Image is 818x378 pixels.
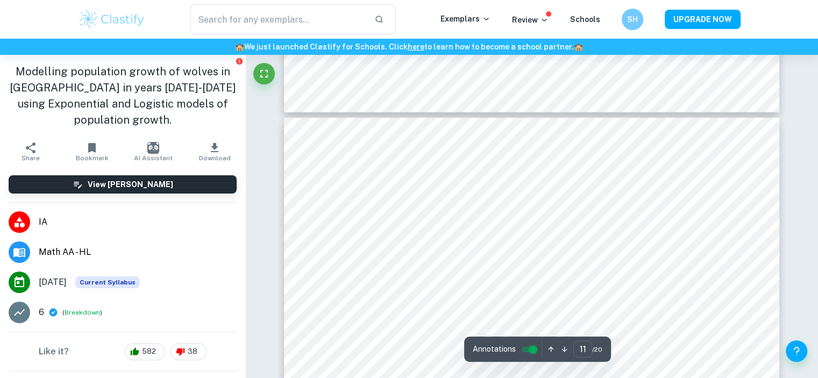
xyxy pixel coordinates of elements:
[62,308,102,318] span: ( )
[78,9,146,30] img: Clastify logo
[570,15,600,24] a: Schools
[88,179,173,190] h6: View [PERSON_NAME]
[123,137,184,167] button: AI Assistant
[75,276,140,288] div: This exemplar is based on the current syllabus. Feel free to refer to it for inspiration/ideas wh...
[39,345,69,358] h6: Like it?
[574,42,583,51] span: 🏫
[22,154,40,162] span: Share
[473,344,516,355] span: Annotations
[199,154,231,162] span: Download
[440,13,490,25] p: Exemplars
[786,340,807,362] button: Help and Feedback
[147,142,159,154] img: AI Assistant
[622,9,643,30] button: SH
[512,14,549,26] p: Review
[134,154,173,162] span: AI Assistant
[39,306,44,319] p: 6
[408,42,424,51] a: here
[76,154,109,162] span: Bookmark
[61,137,123,167] button: Bookmark
[9,63,237,128] h1: Modelling population growth of wolves in [GEOGRAPHIC_DATA] in years [DATE]-[DATE] using Exponenti...
[9,175,237,194] button: View [PERSON_NAME]
[2,41,816,53] h6: We just launched Clastify for Schools. Click to learn how to become a school partner.
[190,4,366,34] input: Search for any exemplars...
[665,10,741,29] button: UPGRADE NOW
[184,137,245,167] button: Download
[170,343,207,360] div: 38
[65,308,100,317] button: Breakdown
[39,216,237,229] span: IA
[253,63,275,84] button: Fullscreen
[136,346,162,357] span: 582
[39,246,237,259] span: Math AA - HL
[125,343,165,360] div: 582
[39,276,67,289] span: [DATE]
[182,346,203,357] span: 38
[235,42,244,51] span: 🏫
[626,13,638,25] h6: SH
[592,345,602,354] span: / 20
[235,57,243,65] button: Report issue
[75,276,140,288] span: Current Syllabus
